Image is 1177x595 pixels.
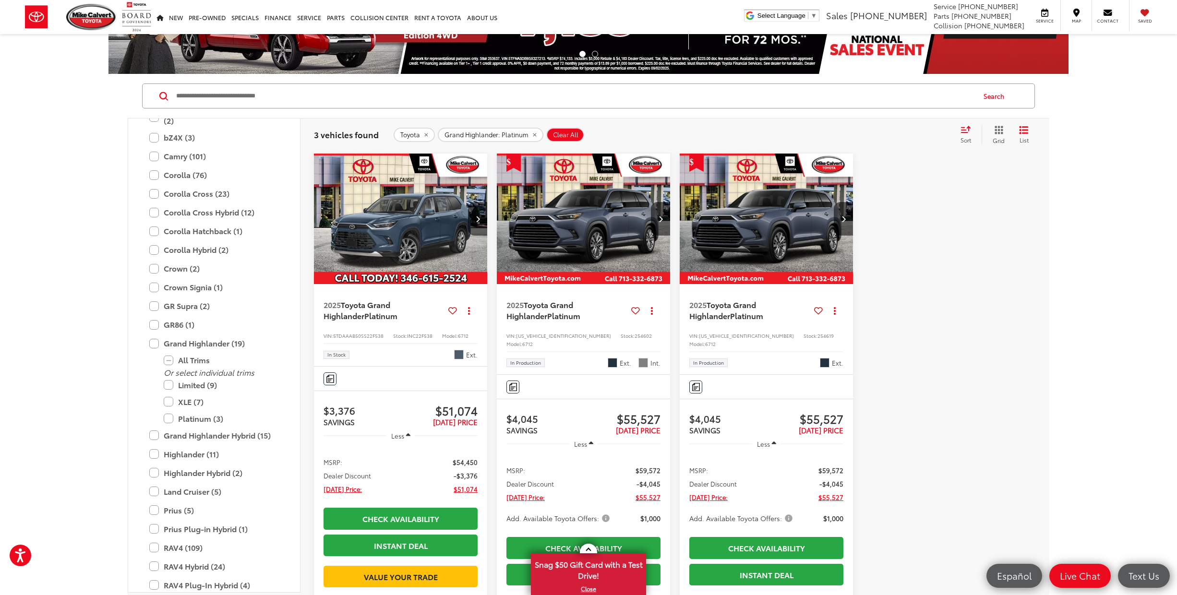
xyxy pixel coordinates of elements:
[164,393,279,410] label: XLE (7)
[689,513,794,523] span: Add. Available Toyota Offers:
[689,332,699,339] span: VIN:
[175,84,974,107] input: Search by Make, Model, or Keyword
[506,537,661,559] a: Check Availability
[584,411,661,426] span: $55,527
[386,427,415,444] button: Less
[394,128,435,142] button: remove Toyota
[149,316,279,333] label: GR86 (1)
[407,332,432,339] span: INC22F538
[689,154,704,172] span: Get Price Drop Alert
[324,508,478,529] a: Check Availability
[982,125,1012,144] button: Grid View
[324,566,478,587] a: Value Your Trade
[620,358,631,368] span: Ext.
[934,1,956,11] span: Service
[149,577,279,594] label: RAV4 Plug-In Hybrid (4)
[811,12,817,19] span: ▼
[324,403,400,417] span: $3,376
[818,492,843,502] span: $55,527
[506,340,522,347] span: Model:
[149,539,279,556] label: RAV4 (109)
[324,332,333,339] span: VIN:
[705,340,716,347] span: 6712
[433,416,478,427] span: [DATE] PRICE
[1134,18,1155,24] span: Saved
[149,297,279,314] label: GR Supra (2)
[149,502,279,519] label: Prius (5)
[324,416,355,427] span: SAVINGS
[1118,564,1170,588] a: Text Us
[689,564,843,585] a: Instant Deal
[834,202,853,236] button: Next image
[974,84,1018,108] button: Search
[149,129,279,146] label: bZ4X (3)
[468,307,470,314] span: dropdown dots
[644,302,661,319] button: Actions
[1012,125,1036,144] button: List View
[506,154,521,172] span: Get Price Drop Alert
[817,332,834,339] span: 254619
[679,154,854,285] img: 2025 Toyota Grand Highlander Platinum AWD
[522,340,533,347] span: 6712
[506,299,573,321] span: Toyota Grand Highlander
[1049,564,1111,588] a: Live Chat
[637,479,661,488] span: -$4,045
[506,411,583,426] span: $4,045
[164,410,279,427] label: Platinum (3)
[438,128,543,142] button: remove Grand%20Highlander: Platinum
[689,299,810,321] a: 2025Toyota Grand HighlanderPlatinum
[752,435,781,452] button: Less
[149,204,279,221] label: Corolla Cross Hybrid (12)
[546,128,584,142] button: Clear All
[689,537,843,559] a: Check Availability
[333,332,384,339] span: 5TDAAAB50SS22F538
[956,125,982,144] button: Select sort value
[689,492,728,502] span: [DATE] Price:
[149,427,279,444] label: Grand Highlander Hybrid (15)
[651,307,653,314] span: dropdown dots
[516,332,611,339] span: [US_VEHICLE_IDENTIFICATION_NUMBER]
[149,483,279,500] label: Land Cruiser (5)
[324,535,478,556] a: Instant Deal
[958,1,1018,11] span: [PHONE_NUMBER]
[454,471,478,480] span: -$3,376
[364,310,397,321] span: Platinum
[324,484,362,494] span: [DATE] Price:
[689,513,796,523] button: Add. Available Toyota Offers:
[461,302,478,319] button: Actions
[635,332,652,339] span: 254602
[804,332,817,339] span: Stock:
[313,154,488,285] img: 2025 Toyota Grand Highlander Platinum
[1034,18,1056,24] span: Service
[506,513,612,523] span: Add. Available Toyota Offers:
[1066,18,1087,24] span: Map
[730,310,763,321] span: Platinum
[689,465,708,475] span: MSRP:
[149,223,279,239] label: Corolla Hatchback (1)
[638,358,648,368] span: Light Gray Leather
[149,167,279,183] label: Corolla (76)
[689,411,766,426] span: $4,045
[324,299,390,321] span: Toyota Grand Highlander
[149,521,279,537] label: Prius Plug-in Hybrid (1)
[799,425,843,435] span: [DATE] PRICE
[324,471,371,480] span: Dealer Discount
[820,358,829,368] span: Storm Cloud
[826,9,848,22] span: Sales
[453,457,478,467] span: $54,450
[834,307,836,314] span: dropdown dots
[818,465,843,475] span: $59,572
[149,279,279,296] label: Crown Signia (1)
[149,241,279,258] label: Corolla Hybrid (2)
[393,332,407,339] span: Stock:
[506,299,524,310] span: 2025
[757,440,770,448] span: Less
[442,332,458,339] span: Model:
[767,411,843,426] span: $55,527
[1097,18,1118,24] span: Contact
[509,383,517,391] img: Comments
[506,332,516,339] span: VIN:
[532,554,645,583] span: Snag $50 Gift Card with a Test Drive!
[496,154,671,285] img: 2025 Toyota Grand Highlander Platinum AWD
